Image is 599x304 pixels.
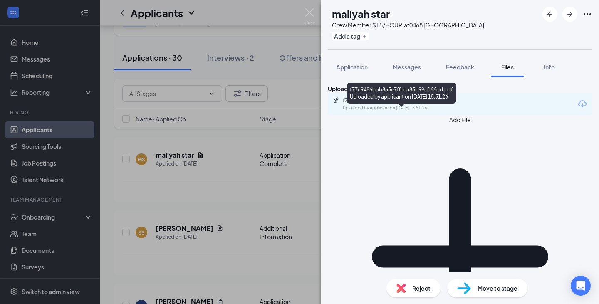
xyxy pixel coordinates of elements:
[332,21,484,29] div: Crew Member $15/HOUR! at 0468 [GEOGRAPHIC_DATA]
[478,284,517,293] span: Move to stage
[343,105,468,111] div: Uploaded by applicant on [DATE] 15:51:26
[577,99,587,109] svg: Download
[328,84,592,93] div: Upload Resume
[446,63,474,71] span: Feedback
[362,34,367,39] svg: Plus
[336,63,368,71] span: Application
[343,97,459,104] div: f77c9486bbb8a5e7ffcea83b99d166dd.pdf
[501,63,514,71] span: Files
[332,7,390,21] h1: maliyah star
[393,63,421,71] span: Messages
[565,9,575,19] svg: ArrowRight
[582,9,592,19] svg: Ellipses
[333,97,339,104] svg: Paperclip
[571,276,591,296] div: Open Intercom Messenger
[412,284,431,293] span: Reject
[544,63,555,71] span: Info
[542,7,557,22] button: ArrowLeftNew
[332,32,369,40] button: PlusAdd a tag
[347,83,456,104] div: f77c9486bbb8a5e7ffcea83b99d166dd.pdf Uploaded by applicant on [DATE] 15:51:26
[333,97,468,111] a: Paperclipf77c9486bbb8a5e7ffcea83b99d166dd.pdfUploaded by applicant on [DATE] 15:51:26
[562,7,577,22] button: ArrowRight
[545,9,555,19] svg: ArrowLeftNew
